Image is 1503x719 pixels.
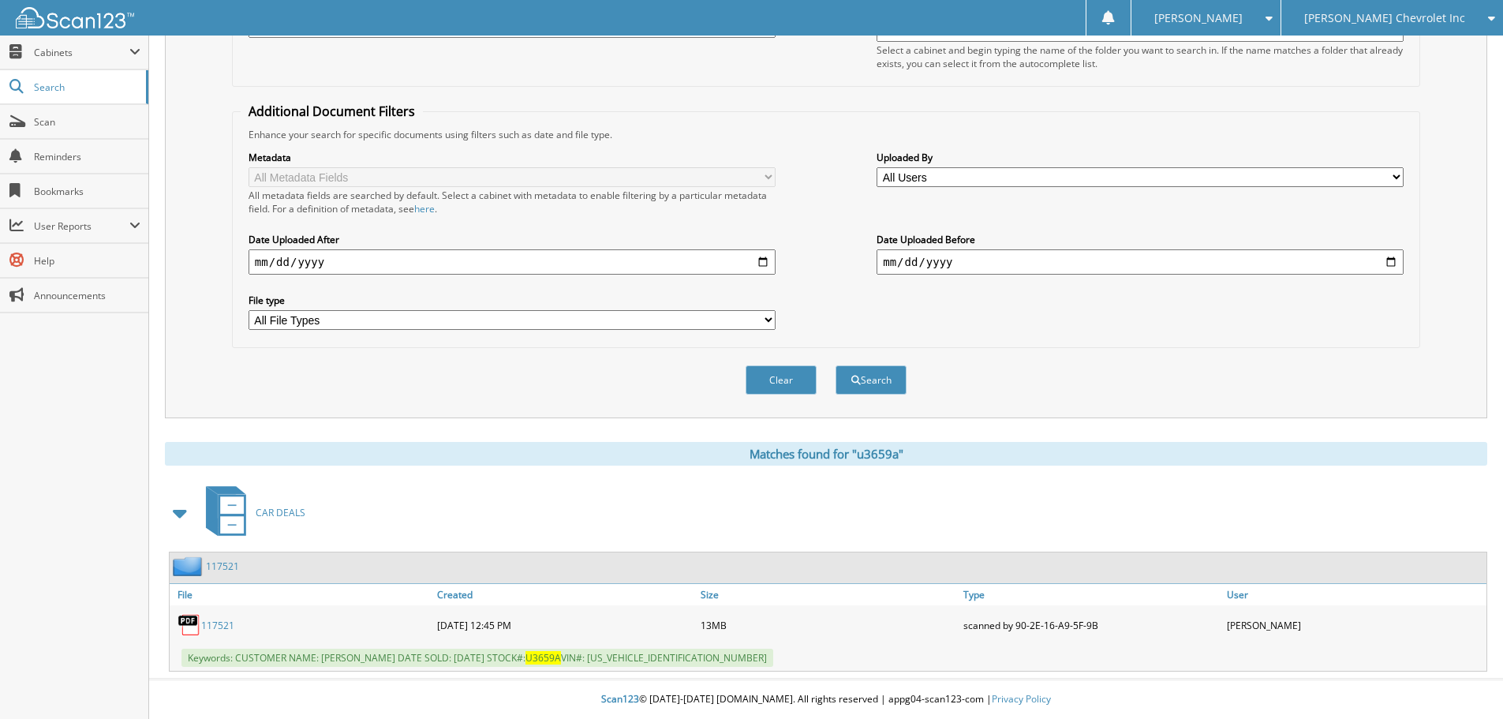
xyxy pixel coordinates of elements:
[414,202,435,215] a: here
[165,442,1487,466] div: Matches found for "u3659a"
[16,7,134,28] img: scan123-logo-white.svg
[1154,13,1243,23] span: [PERSON_NAME]
[149,680,1503,719] div: © [DATE]-[DATE] [DOMAIN_NAME]. All rights reserved | appg04-scan123-com |
[433,584,697,605] a: Created
[181,649,773,667] span: Keywords: CUSTOMER NAME: [PERSON_NAME] DATE SOLD: [DATE] STOCK#: VIN#: [US_VEHICLE_IDENTIFICATION...
[1223,609,1486,641] div: [PERSON_NAME]
[249,249,776,275] input: start
[836,365,907,395] button: Search
[877,43,1404,70] div: Select a cabinet and begin typing the name of the folder you want to search in. If the name match...
[1304,13,1465,23] span: [PERSON_NAME] Chevrolet Inc
[34,219,129,233] span: User Reports
[601,692,639,706] span: Scan123
[34,150,140,163] span: Reminders
[173,556,206,576] img: folder2.png
[34,289,140,302] span: Announcements
[34,254,140,268] span: Help
[877,151,1404,164] label: Uploaded By
[34,115,140,129] span: Scan
[206,560,239,573] a: 117521
[34,46,129,59] span: Cabinets
[877,233,1404,246] label: Date Uploaded Before
[256,506,305,519] span: CAR DEALS
[959,609,1223,641] div: scanned by 90-2E-16-A9-5F-9B
[877,249,1404,275] input: end
[959,584,1223,605] a: Type
[992,692,1051,706] a: Privacy Policy
[746,365,817,395] button: Clear
[525,651,561,665] span: U3659A
[196,481,305,544] a: CAR DEALS
[433,609,697,641] div: [DATE] 12:45 PM
[249,233,776,246] label: Date Uploaded After
[170,584,433,605] a: File
[34,185,140,198] span: Bookmarks
[34,81,138,94] span: Search
[178,613,201,637] img: PDF.png
[697,609,960,641] div: 13MB
[241,128,1411,141] div: Enhance your search for specific documents using filters such as date and file type.
[249,151,776,164] label: Metadata
[201,619,234,632] a: 117521
[697,584,960,605] a: Size
[1424,643,1503,719] iframe: Chat Widget
[1223,584,1486,605] a: User
[249,189,776,215] div: All metadata fields are searched by default. Select a cabinet with metadata to enable filtering b...
[249,294,776,307] label: File type
[241,103,423,120] legend: Additional Document Filters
